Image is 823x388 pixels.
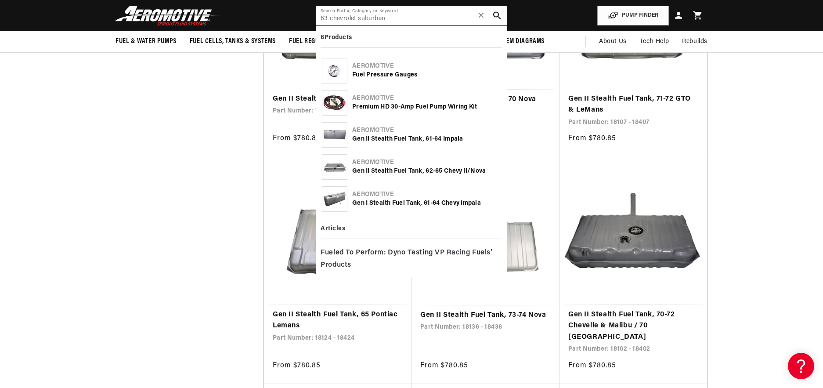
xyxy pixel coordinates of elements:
span: System Diagrams [493,37,545,46]
a: About Us [592,31,633,52]
span: Fuel & Water Pumps [116,37,177,46]
a: Gen II Stealth Fuel Tank, 71-72 Nova [273,94,403,105]
span: About Us [599,38,627,45]
span: Fuel Regulators [289,37,340,46]
a: Gen II Stealth Fuel Tank, 71-72 GTO & LeMans [568,94,698,116]
div: Premium HD 30-Amp Fuel Pump Wiring Kit [352,103,501,112]
div: Gen I Stealth Fuel Tank, 61-64 Chevy Impala [352,199,501,208]
span: Rebuilds [682,37,707,47]
img: Gen II Stealth Fuel Tank, 62-65 Chevy II/Nova [322,159,347,175]
button: PUMP FINDER [597,6,669,25]
div: Fuel Pressure Gauges [352,71,501,80]
summary: Tech Help [633,31,675,52]
summary: Rebuilds [675,31,714,52]
span: ✕ [477,8,485,22]
div: Aeromotive [352,158,501,167]
div: Gen II Stealth Fuel Tank, 61-64 Impala [352,135,501,144]
a: Gen II Stealth Fuel Tank, 70 Nova [420,94,551,105]
div: Aeromotive [352,190,501,199]
b: Articles [321,225,345,232]
span: Fuel Cells, Tanks & Systems [190,37,276,46]
a: Gen II Stealth Fuel Tank, 70-72 Chevelle & Malibu / 70 [GEOGRAPHIC_DATA] [568,309,698,343]
img: Aeromotive [112,5,222,26]
img: Premium HD 30-Amp Fuel Pump Wiring Kit [322,94,347,111]
summary: Fuel & Water Pumps [109,31,183,52]
summary: System Diagrams [486,31,551,52]
div: Aeromotive [352,126,501,135]
summary: Fuel Cells, Tanks & Systems [183,31,282,52]
div: Aeromotive [352,62,501,71]
a: Gen II Stealth Fuel Tank, 65 Pontiac Lemans [273,309,403,332]
b: 6 Products [321,34,352,41]
a: Gen II Stealth Fuel Tank, 73-74 Nova [420,310,551,321]
img: Fuel Pressure Gauges [322,62,347,79]
div: Aeromotive [352,94,501,103]
summary: Fuel Regulators [282,31,347,52]
div: Gen II Stealth Fuel Tank, 62-65 Chevy II/Nova [352,167,501,176]
span: Fueled To Perform: Dyno Testing VP Racing Fuels’ Products [321,247,500,271]
button: search button [487,6,507,25]
span: Tech Help [640,37,669,47]
img: Gen II Stealth Fuel Tank, 61-64 Impala [322,127,347,143]
img: Gen I Stealth Fuel Tank, 61-64 Chevy Impala [322,191,347,207]
input: Search by Part Number, Category or Keyword [316,6,507,25]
